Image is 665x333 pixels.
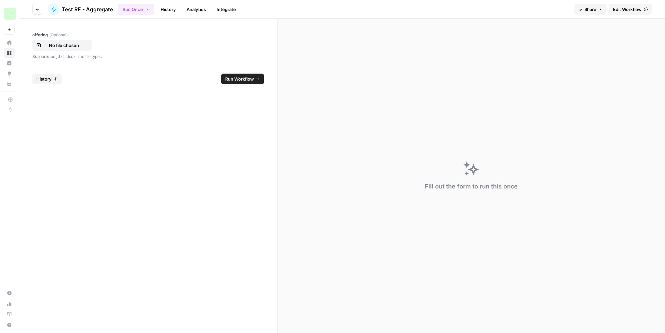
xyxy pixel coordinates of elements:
[32,32,264,38] label: offering
[62,5,113,13] span: Test RE - Aggregate
[225,76,254,82] span: Run Workflow
[36,76,52,82] span: History
[157,4,180,15] a: History
[4,37,15,48] a: Home
[584,6,596,13] span: Share
[4,320,15,330] button: Help + Support
[4,68,15,79] a: Opportunities
[4,288,15,298] a: Settings
[43,42,85,49] p: No file chosen
[49,32,68,38] span: (Optional)
[32,74,62,84] button: History
[425,182,518,191] div: Fill out the form to run this once
[32,53,264,60] p: Supports .pdf, .txt, .docx, .md file types
[4,48,15,58] a: Browse
[48,4,113,15] a: Test RE - Aggregate
[4,79,15,89] a: Your Data
[609,4,652,15] a: Edit Workflow
[213,4,240,15] a: Integrate
[4,298,15,309] a: Usage
[4,5,15,22] button: Workspace: Paragon
[118,4,154,15] button: Run Once
[4,309,15,320] a: Learning Hub
[574,4,606,15] button: Share
[183,4,210,15] a: Analytics
[8,10,12,18] span: P
[4,58,15,69] a: Insights
[32,40,92,51] button: No file chosen
[221,74,264,84] button: Run Workflow
[613,6,642,13] span: Edit Workflow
